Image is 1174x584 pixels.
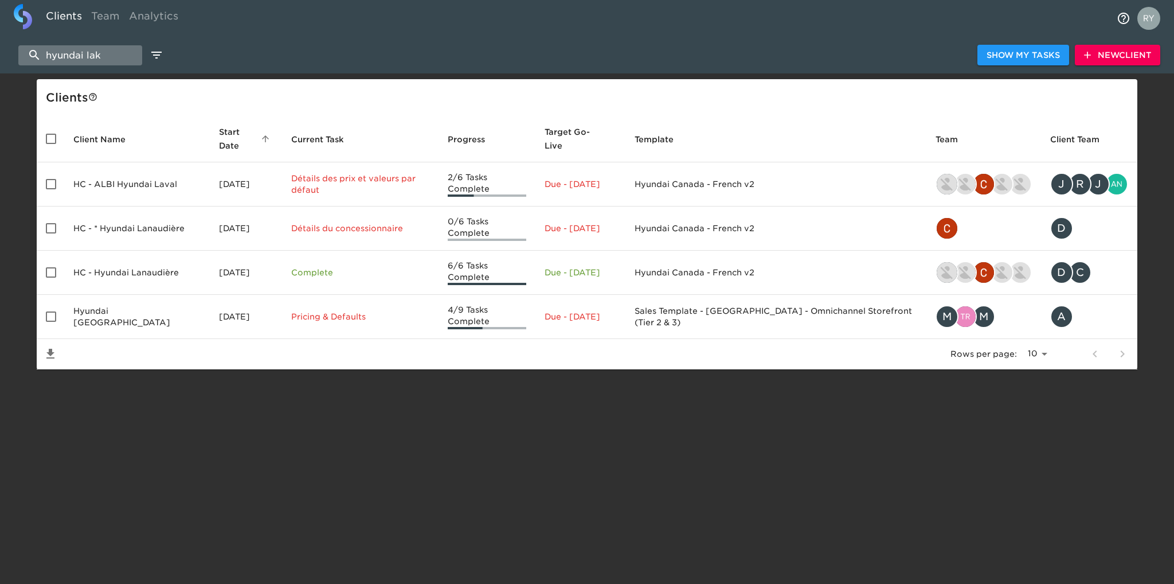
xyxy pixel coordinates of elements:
span: Target Go-Live [545,125,616,153]
td: Hyundai [GEOGRAPHIC_DATA] [64,295,210,339]
div: Alphadaramy@lithia.com [1050,305,1128,328]
div: ddupre@hyundaidelanaudiere.ca, ctrudeau@hyundaicanada.com [1050,261,1128,284]
div: M [972,305,995,328]
img: austin@roadster.com [955,262,976,283]
img: shaun.lewis@roadster.com [937,174,957,194]
p: Due - [DATE] [545,267,616,278]
div: R [1069,173,1091,196]
span: Calculated based on the start date and the duration of all Tasks contained in this Hub. [545,125,601,153]
p: Due - [DATE] [545,311,616,322]
td: Hyundai Canada - French v2 [625,251,926,295]
img: nikko.foster@roadster.com [992,174,1012,194]
span: Team [936,133,973,146]
p: Due - [DATE] [545,223,616,234]
td: [DATE] [210,251,282,295]
img: ryan.lattimore@roadster.com [1010,174,1031,194]
td: HC - * Hyundai Lanaudière [64,207,210,251]
span: New Client [1084,48,1151,63]
div: D [1050,261,1073,284]
a: Analytics [124,4,183,32]
img: angela.barlow@cdk.com [1106,174,1127,194]
div: C [1069,261,1091,284]
input: search [18,45,142,65]
p: Due - [DATE] [545,178,616,190]
button: Show My Tasks [977,45,1069,66]
td: 6/6 Tasks Complete [439,251,535,295]
img: austin@roadster.com [955,174,976,194]
div: M [936,305,958,328]
svg: This is a list of all of your clients and clients shared with you [88,92,97,102]
img: Profile [1137,7,1160,30]
span: Client Name [73,133,140,146]
div: mohamed.desouky@roadster.com, tristan.walk@roadster.com, michael.beck@roadster.com [936,305,1032,328]
div: christopher.mccarthy@roadster.com [936,217,1032,240]
span: Start Date [219,125,273,153]
td: HC - ALBI Hyundai Laval [64,162,210,207]
div: D [1050,217,1073,240]
button: notifications [1110,5,1137,32]
button: NewClient [1075,45,1160,66]
span: Template [635,133,688,146]
p: Détails des prix et valeurs par défaut [291,173,430,196]
span: Progress [448,133,500,146]
p: Détails du concessionnaire [291,223,430,234]
a: Clients [41,4,87,32]
img: christopher.mccarthy@roadster.com [973,174,994,194]
img: ryan.lattimore@roadster.com [1010,262,1031,283]
button: Save List [37,340,64,368]
span: This is the next Task in this Hub that should be completed [291,133,344,146]
td: 4/9 Tasks Complete [439,295,535,339]
div: J [1050,173,1073,196]
td: [DATE] [210,162,282,207]
td: 2/6 Tasks Complete [439,162,535,207]
div: Client s [46,88,1133,107]
td: Hyundai Canada - French v2 [625,162,926,207]
table: enhanced table [37,116,1137,369]
td: HC - Hyundai Lanaudière [64,251,210,295]
img: christopher.mccarthy@roadster.com [937,218,957,239]
div: J [1087,173,1110,196]
td: 0/6 Tasks Complete [439,207,535,251]
div: A [1050,305,1073,328]
img: nikko.foster@roadster.com [992,262,1012,283]
img: tristan.walk@roadster.com [955,306,976,327]
div: ddupre@hyundaidelanaudiere.ca [1050,217,1128,240]
span: Client Team [1050,133,1114,146]
td: Sales Template - [GEOGRAPHIC_DATA] - Omnichannel Storefront (Tier 2 & 3) [625,295,926,339]
span: Show My Tasks [987,48,1060,63]
p: Complete [291,267,430,278]
div: shaun.lewis@roadster.com, austin@roadster.com, christopher.mccarthy@roadster.com, nikko.foster@ro... [936,173,1032,196]
img: christopher.mccarthy@roadster.com [973,262,994,283]
select: rows per page [1022,345,1051,363]
div: shaun.lewis@roadster.com, austin@roadster.com, christopher.mccarthy@roadster.com, nikko.foster@ro... [936,261,1032,284]
p: Rows per page: [950,348,1017,360]
img: shaun.lewis@roadster.com [937,262,957,283]
img: logo [14,4,32,29]
a: Team [87,4,124,32]
span: Current Task [291,133,359,146]
td: [DATE] [210,295,282,339]
div: JRICHER@ALBILEGEANT.COM, rvinette@hyundaicanada.com, jplessard@albilegeant.com, angela.barlow@cdk... [1050,173,1128,196]
button: edit [147,45,166,65]
td: Hyundai Canada - French v2 [625,207,926,251]
td: [DATE] [210,207,282,251]
p: Pricing & Defaults [291,311,430,322]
